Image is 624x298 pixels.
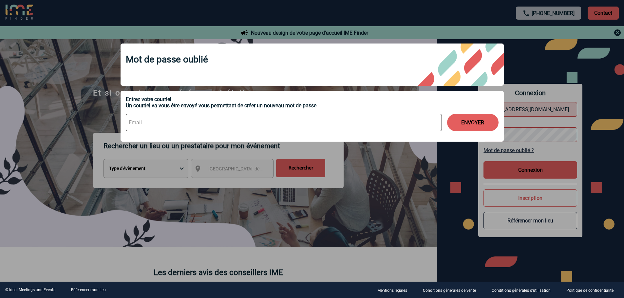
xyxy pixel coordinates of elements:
p: Mentions légales [377,288,407,293]
a: Politique de confidentialité [561,287,624,293]
a: Mentions légales [372,287,418,293]
div: Mot de passe oublié [121,44,504,86]
a: Conditions générales d'utilisation [486,287,561,293]
a: Conditions générales de vente [418,287,486,293]
button: ENVOYER [447,114,499,131]
div: © Ideal Meetings and Events [5,288,55,292]
input: Email [126,114,442,131]
p: Conditions générales de vente [423,288,476,293]
p: Politique de confidentialité [566,288,614,293]
a: Référencer mon lieu [71,288,106,292]
p: Conditions générales d'utilisation [492,288,551,293]
div: Entrez votre courriel Un courriel va vous être envoyé vous permettant de créer un nouveau mot de ... [126,96,499,109]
